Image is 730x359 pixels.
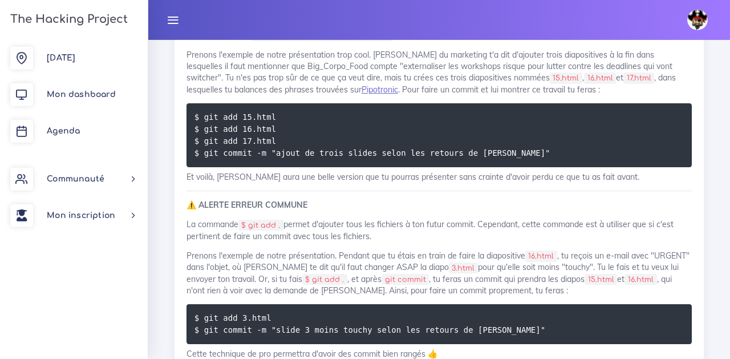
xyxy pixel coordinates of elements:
[624,274,656,285] code: 16.html
[194,111,553,159] code: $ git add 15.html $ git add 16.html $ git add 17.html $ git commit -m "ajout de trois slides selo...
[186,219,692,242] p: La commande permet d'ajouter tous les fichiers à ton futur commit. Cependant, cette commande est ...
[525,251,557,262] code: 16.html
[238,220,283,231] code: $ git add .
[382,274,429,285] code: git commit
[362,84,398,95] a: Pipotronic
[550,72,582,84] code: 15.html
[449,263,478,274] code: 3.html
[47,54,75,62] span: [DATE]
[47,127,80,135] span: Agenda
[623,72,654,84] code: 17.html
[47,175,104,183] span: Communauté
[47,90,116,99] span: Mon dashboard
[186,171,692,183] p: Et voilà, [PERSON_NAME] aura une belle version que tu pourras présenter sans crainte d'avoir perd...
[186,49,692,95] p: Prenons l'exemple de notre présentation trop cool. [PERSON_NAME] du marketing t'a dit d'ajouter t...
[585,274,617,285] code: 15.html
[186,200,307,210] strong: ⚠️ ALERTE ERREUR COMMUNE
[687,10,708,30] img: avatar
[47,211,115,220] span: Mon inscription
[584,72,616,84] code: 16.html
[186,250,692,296] p: Prenons l'exemple de notre présentation. Pendant que tu étais en train de faire la diapositive , ...
[7,13,128,26] h3: The Hacking Project
[194,312,549,336] code: $ git add 3.html $ git commit -m "slide 3 moins touchy selon les retours de [PERSON_NAME]"
[302,274,347,285] code: $ git add .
